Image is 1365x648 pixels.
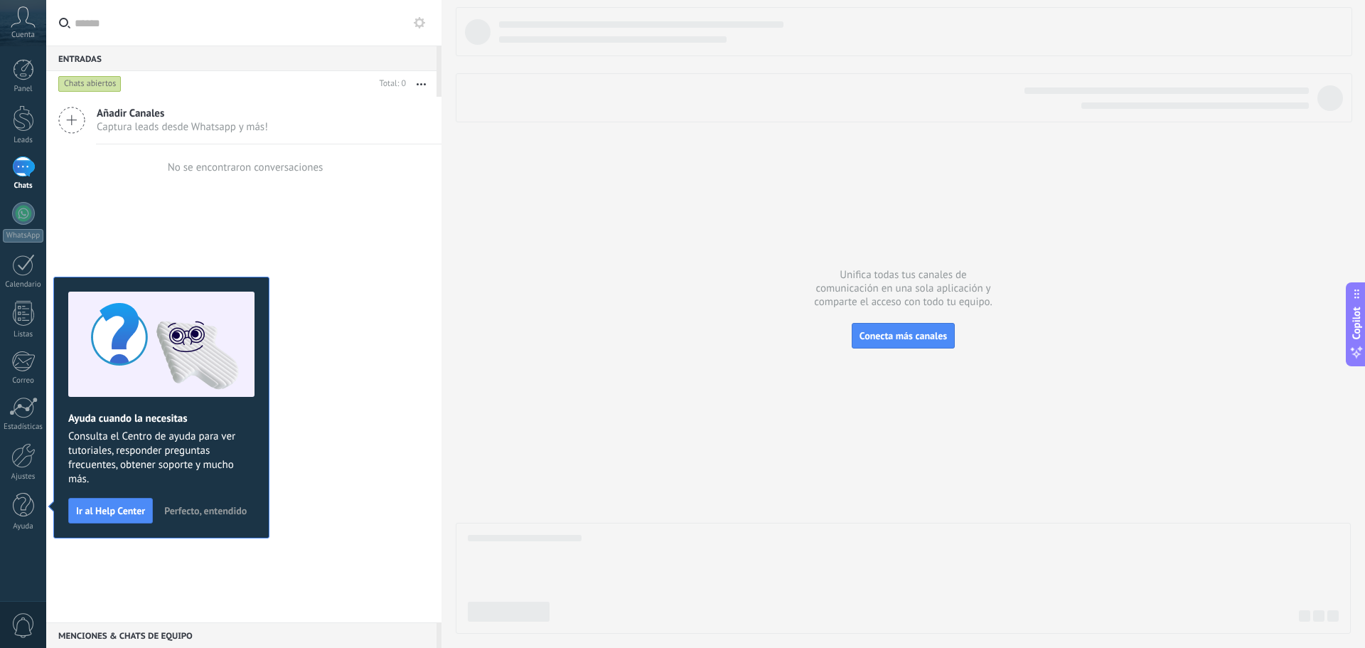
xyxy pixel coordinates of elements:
span: Captura leads desde Whatsapp y más! [97,120,268,134]
div: WhatsApp [3,229,43,243]
div: Chats abiertos [58,75,122,92]
div: Estadísticas [3,423,44,432]
div: Leads [3,136,44,145]
button: Ir al Help Center [68,498,153,524]
div: Listas [3,330,44,339]
span: Perfecto, entendido [164,506,247,516]
div: Correo [3,376,44,386]
span: Añadir Canales [97,107,268,120]
span: Consulta el Centro de ayuda para ver tutoriales, responder preguntas frecuentes, obtener soporte ... [68,430,255,487]
span: Conecta más canales [860,329,947,342]
div: Calendario [3,280,44,290]
div: Ayuda [3,522,44,531]
button: Perfecto, entendido [158,500,253,521]
span: Ir al Help Center [76,506,145,516]
span: Cuenta [11,31,35,40]
div: No se encontraron conversaciones [168,161,323,174]
h2: Ayuda cuando la necesitas [68,412,255,425]
div: Ajustes [3,472,44,482]
span: Copilot [1349,307,1364,339]
div: Entradas [46,46,437,71]
div: Panel [3,85,44,94]
div: Total: 0 [374,77,406,91]
div: Chats [3,181,44,191]
div: Menciones & Chats de equipo [46,622,437,648]
button: Conecta más canales [852,323,955,349]
button: Más [406,71,437,97]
